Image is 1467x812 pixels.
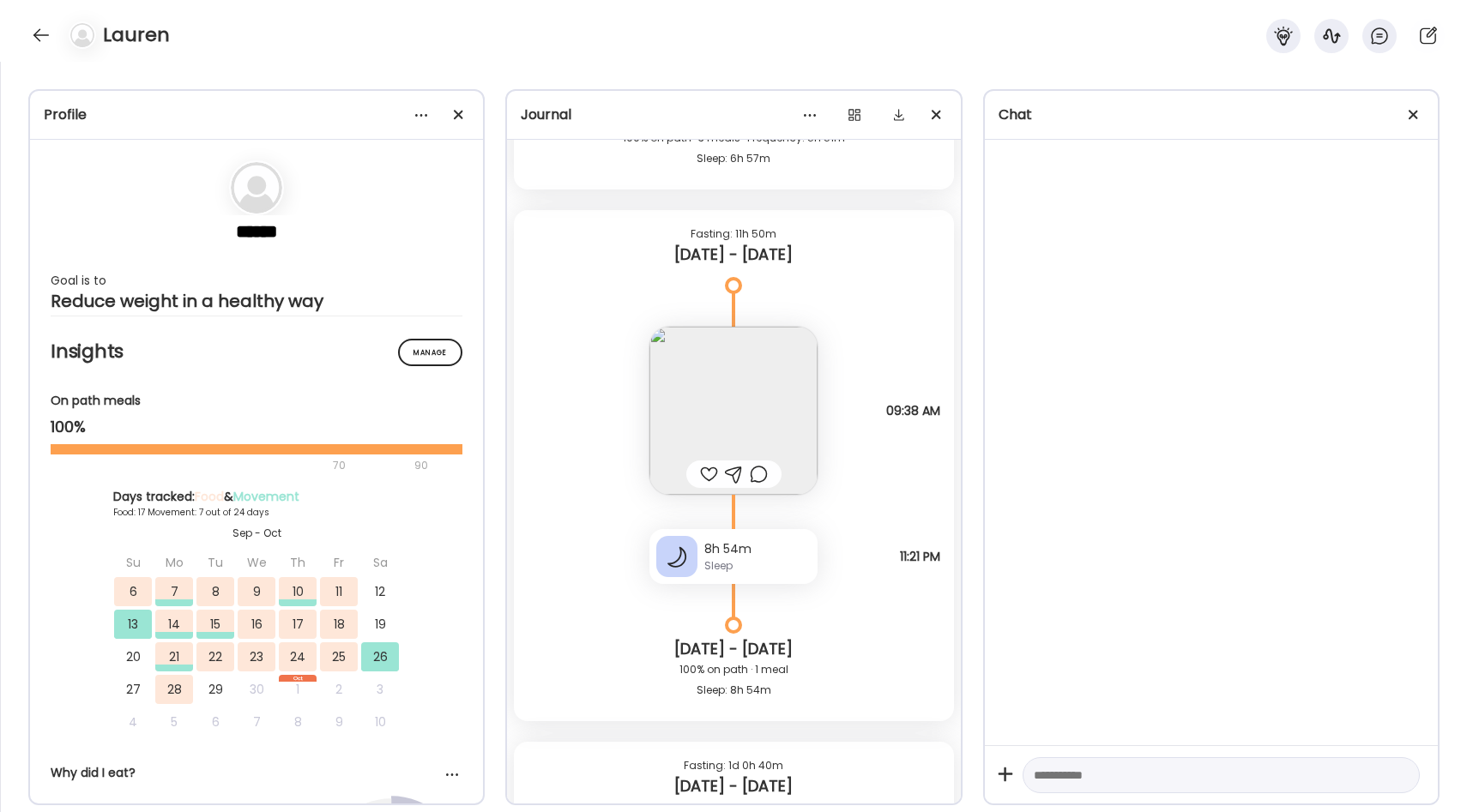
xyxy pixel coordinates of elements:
[113,506,400,519] div: Food: 17 Movement: 7 out of 24 days
[413,455,430,476] div: 90
[361,675,399,704] div: 3
[528,244,939,265] div: [DATE] - [DATE]
[103,21,170,49] h4: Lauren
[886,403,940,418] span: 09:38 AM
[155,577,193,606] div: 7
[238,577,275,606] div: 9
[279,610,317,639] div: 17
[279,675,317,682] div: Oct
[155,707,193,737] div: 5
[113,526,400,541] div: Sep - Oct
[114,675,152,704] div: 27
[279,707,317,737] div: 8
[279,675,317,704] div: 1
[51,764,462,782] div: Why did I eat?
[233,488,299,505] span: Movement
[704,540,811,558] div: 8h 54m
[361,707,399,737] div: 10
[238,548,275,577] div: We
[279,548,317,577] div: Th
[155,642,193,671] div: 21
[196,577,234,606] div: 8
[528,639,939,659] div: [DATE] - [DATE]
[51,291,462,311] div: Reduce weight in a healthy way
[320,577,358,606] div: 11
[320,707,358,737] div: 9
[231,162,282,214] img: bg-avatar-default.svg
[528,224,939,244] div: Fasting: 11h 50m
[361,548,399,577] div: Sa
[51,392,462,410] div: On path meals
[649,327,818,495] img: images%2FGXuCsgLDqrWT3M0TVB3XTHvqcw92%2FJBoXDQ4TQ9ykykZ49QkD%2FWnfdBmsGzhUqJoVmXnXq_240
[528,128,939,169] div: 100% on path · 3 meals · Frequency: 5h 51m Sleep: 6h 57m
[361,642,399,671] div: 26
[113,488,400,506] div: Days tracked: &
[320,642,358,671] div: 25
[44,105,469,125] div: Profile
[51,455,409,476] div: 70
[196,707,234,737] div: 6
[238,642,275,671] div: 23
[114,642,152,671] div: 20
[196,675,234,704] div: 29
[196,548,234,577] div: Tu
[114,707,152,737] div: 4
[114,577,152,606] div: 6
[361,610,399,639] div: 19
[521,105,946,125] div: Journal
[528,659,939,701] div: 100% on path · 1 meal Sleep: 8h 54m
[361,577,399,606] div: 12
[238,675,275,704] div: 30
[195,488,224,505] span: Food
[238,610,275,639] div: 16
[320,610,358,639] div: 18
[528,755,939,776] div: Fasting: 1d 0h 40m
[320,548,358,577] div: Fr
[155,548,193,577] div: Mo
[155,675,193,704] div: 28
[704,558,811,574] div: Sleep
[70,23,94,47] img: bg-avatar-default.svg
[999,105,1424,125] div: Chat
[279,642,317,671] div: 24
[900,549,940,564] span: 11:21 PM
[398,339,462,366] div: Manage
[51,270,462,291] div: Goal is to
[114,610,152,639] div: 13
[528,776,939,797] div: [DATE] - [DATE]
[155,610,193,639] div: 14
[196,642,234,671] div: 22
[238,707,275,737] div: 7
[320,675,358,704] div: 2
[196,610,234,639] div: 15
[51,339,462,364] h2: Insights
[114,548,152,577] div: Su
[51,417,462,437] div: 100%
[279,577,317,606] div: 10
